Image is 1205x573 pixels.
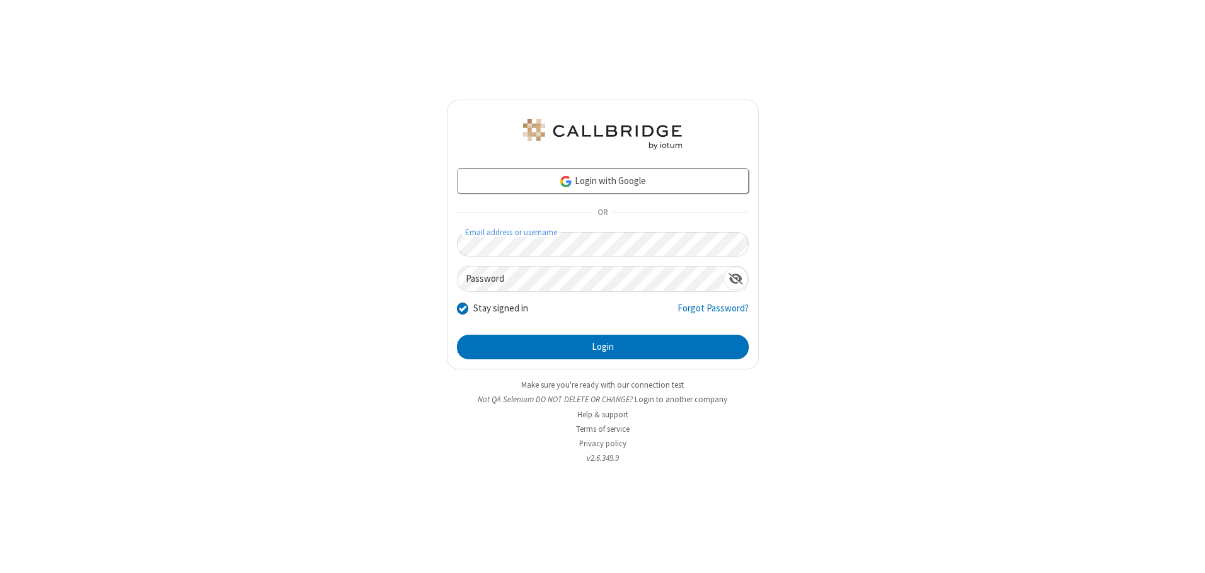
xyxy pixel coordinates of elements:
a: Terms of service [576,424,630,434]
img: QA Selenium DO NOT DELETE OR CHANGE [521,119,684,149]
div: Show password [724,267,748,290]
a: Forgot Password? [677,301,749,325]
button: Login [457,335,749,360]
li: v2.6.349.9 [447,452,759,464]
button: Login to another company [635,393,727,405]
a: Login with Google [457,168,749,194]
input: Email address or username [457,232,749,257]
img: google-icon.png [559,175,573,188]
li: Not QA Selenium DO NOT DELETE OR CHANGE? [447,393,759,405]
span: OR [592,204,613,222]
label: Stay signed in [473,301,528,316]
a: Help & support [577,409,628,420]
a: Make sure you're ready with our connection test [521,379,684,390]
a: Privacy policy [579,438,626,449]
input: Password [458,267,724,291]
